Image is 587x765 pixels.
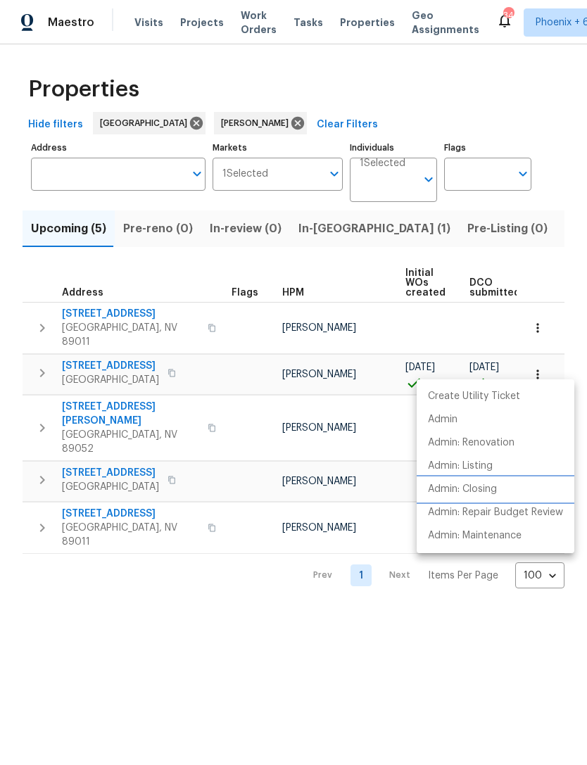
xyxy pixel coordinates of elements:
p: Admin: Listing [428,459,493,474]
p: Admin: Repair Budget Review [428,505,563,520]
p: Admin: Closing [428,482,497,497]
p: Create Utility Ticket [428,389,520,404]
p: Admin: Renovation [428,436,515,450]
p: Admin [428,412,457,427]
p: Admin: Maintenance [428,529,522,543]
